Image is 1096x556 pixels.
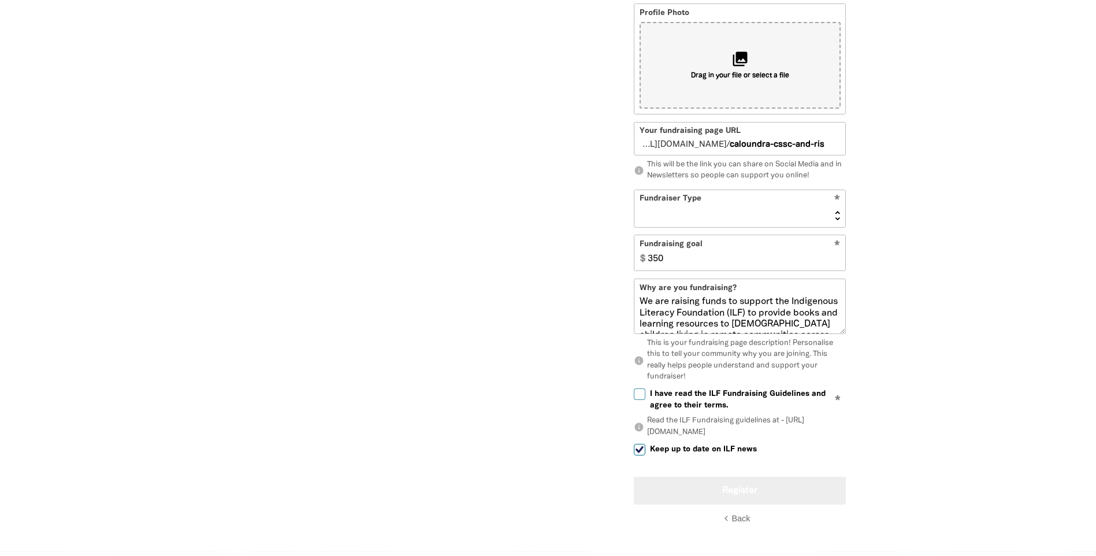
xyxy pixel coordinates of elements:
[634,296,845,333] textarea: We are raising funds to support the Indigenous Literacy Foundation (ILF) to provide books and lea...
[731,50,749,68] i: collections
[726,513,753,525] button: chevron_leftBack
[721,513,731,524] i: chevron_left
[634,338,846,383] p: This is your fundraising page description! Personalise this to tell your community why you are jo...
[731,514,750,523] span: Back
[634,477,846,505] button: Register
[835,395,841,406] i: Required
[634,355,644,366] i: info
[691,71,789,81] span: Drag in your file or select a file
[634,388,645,400] input: I have read the ILF Fundraising Guidelines and agree to their terms.
[642,235,845,270] input: eg. 350
[634,422,644,432] i: info
[634,416,846,438] p: Read the ILF Fundraising guidelines at - [URL][DOMAIN_NAME]
[634,165,644,176] i: info
[634,444,645,455] input: Keep up to date on ILF news
[650,388,846,410] span: I have read the ILF Fundraising Guidelines and agree to their terms.
[634,235,645,270] span: $
[639,139,726,151] span: [DOMAIN_NAME][URL]
[634,123,729,155] span: /
[634,123,845,155] div: fundraising.ilf.org.au/caloundra-cssc-and-ris
[650,444,757,455] span: Keep up to date on ILF news
[634,160,846,182] p: This will be the link you can share on Social Media and in Newsletters so people can support you ...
